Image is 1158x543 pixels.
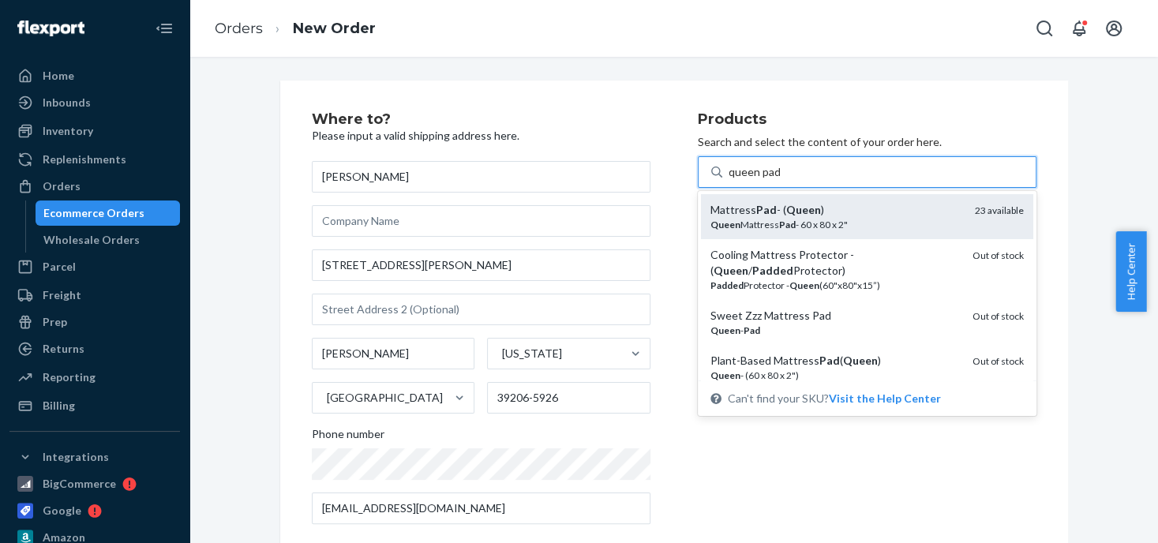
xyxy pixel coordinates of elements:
div: Orders [43,178,81,194]
div: [US_STATE] [502,346,562,361]
p: Search and select the content of your order here. [698,134,1036,150]
em: Queen [710,219,740,230]
a: Parcel [9,254,180,279]
input: First & Last Name [312,161,650,193]
button: Open account menu [1098,13,1130,44]
span: Phone number [312,426,384,448]
span: Out of stock [972,249,1024,261]
em: Pad [756,203,777,216]
div: Inventory [43,123,93,139]
em: Queen [710,369,740,381]
input: [GEOGRAPHIC_DATA] [325,390,327,406]
input: ZIP Code [487,382,650,414]
div: Ecommerce Orders [43,205,144,221]
div: Freight [43,287,81,303]
ol: breadcrumbs [202,6,388,52]
a: Returns [9,336,180,361]
a: Inventory [9,118,180,144]
button: Integrations [9,444,180,470]
button: Open notifications [1063,13,1095,44]
input: Company Name [312,205,650,237]
input: City [312,338,475,369]
div: - [710,324,960,337]
input: [US_STATE] [500,346,502,361]
a: Google [9,498,180,523]
em: Padded [710,279,744,291]
em: Queen [786,203,821,216]
a: Prep [9,309,180,335]
div: Google [43,503,81,519]
div: Plant-Based Mattress ( ) [710,353,960,369]
div: Cooling Mattress Protector - ( / Protector) [710,247,960,279]
a: Home [9,63,180,88]
em: Pad [779,219,796,230]
em: Pad [819,354,840,367]
div: Inbounds [43,95,91,110]
input: Street Address 2 (Optional) [312,294,650,325]
div: Returns [43,341,84,357]
div: Integrations [43,449,109,465]
a: New Order [293,20,376,37]
a: Ecommerce Orders [36,200,181,226]
em: Queen [789,279,819,291]
input: Street Address [312,249,650,281]
div: Wholesale Orders [43,232,140,248]
div: Home [43,68,74,84]
h2: Where to? [312,112,650,128]
a: Billing [9,393,180,418]
a: Orders [9,174,180,199]
div: Parcel [43,259,76,275]
em: Queen [710,324,740,336]
span: 23 available [975,204,1024,216]
em: Pad [744,324,760,336]
a: Replenishments [9,147,180,172]
img: Flexport logo [17,21,84,36]
div: - (60 x 80 x 2") [710,369,960,382]
a: Wholesale Orders [36,227,181,253]
button: Help Center [1115,231,1146,312]
div: Replenishments [43,152,126,167]
div: Reporting [43,369,96,385]
h2: Products [698,112,1036,128]
div: [GEOGRAPHIC_DATA] [327,390,443,406]
em: Padded [752,264,793,277]
button: MattressPad- (Queen)QueenMattressPad- 60 x 80 x 2"23 availableCooling Mattress Protector - (Queen... [829,391,941,406]
span: Out of stock [972,310,1024,322]
a: Orders [215,20,263,37]
a: Freight [9,283,180,308]
div: BigCommerce [43,476,116,492]
div: Prep [43,314,67,330]
span: Out of stock [972,355,1024,367]
a: Reporting [9,365,180,390]
em: Queen [714,264,748,277]
input: Email (Only Required for International) [312,492,650,524]
em: Queen [843,354,878,367]
div: Protector - (60"x80"x15”) [710,279,960,292]
a: Inbounds [9,90,180,115]
button: Close Navigation [148,13,180,44]
div: Mattress - ( ) [710,202,962,218]
div: Sweet Zzz Mattress Pad [710,308,960,324]
button: Open Search Box [1029,13,1060,44]
span: Can't find your SKU? [728,391,941,406]
div: Billing [43,398,75,414]
div: Mattress - 60 x 80 x 2" [710,218,962,231]
a: BigCommerce [9,471,180,496]
input: MattressPad- (Queen)QueenMattressPad- 60 x 80 x 2"23 availableCooling Mattress Protector - (Queen... [729,164,780,180]
p: Please input a valid shipping address here. [312,128,650,144]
